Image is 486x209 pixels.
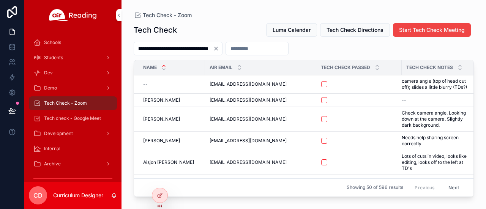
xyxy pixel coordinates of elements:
[210,64,232,71] span: Air Email
[327,26,383,34] span: Tech Check Directions
[29,127,117,140] a: Development
[143,64,157,71] span: Name
[320,23,390,37] button: Tech Check Directions
[443,182,464,193] button: Next
[143,81,200,87] a: --
[143,116,180,122] span: [PERSON_NAME]
[24,30,121,182] div: scrollable content
[29,36,117,49] a: Schools
[29,81,117,95] a: Demo
[143,159,200,165] a: Aisjon [PERSON_NAME]
[53,192,103,199] p: Curriculum Designer
[29,112,117,125] a: Tech check - Google Meet
[44,130,73,137] span: Development
[29,66,117,80] a: Dev
[49,9,97,21] img: App logo
[210,81,312,87] a: [EMAIL_ADDRESS][DOMAIN_NAME]
[210,97,287,103] span: [EMAIL_ADDRESS][DOMAIN_NAME]
[402,78,470,90] a: camera angle (top of head cut off); slides a little blurry (TDs?)
[210,116,287,122] span: [EMAIL_ADDRESS][DOMAIN_NAME]
[210,159,287,165] span: [EMAIL_ADDRESS][DOMAIN_NAME]
[44,39,61,46] span: Schools
[143,138,180,144] span: [PERSON_NAME]
[29,51,117,64] a: Students
[402,110,470,128] a: Check camera angle. Looking down at the camera. Slightly dark background.
[134,11,192,19] a: Tech Check - Zoom
[44,115,101,121] span: Tech check - Google Meet
[406,64,453,71] span: Tech Check Notes
[213,46,222,52] button: Clear
[210,159,312,165] a: [EMAIL_ADDRESS][DOMAIN_NAME]
[44,85,57,91] span: Demo
[321,64,370,71] span: Tech Check Passed
[143,81,148,87] span: --
[44,100,87,106] span: Tech Check - Zoom
[33,191,43,200] span: CD
[29,142,117,156] a: Internal
[393,23,471,37] button: Start Tech Check Meeting
[44,70,53,76] span: Dev
[29,96,117,110] a: Tech Check - Zoom
[143,97,180,103] span: [PERSON_NAME]
[347,185,403,191] span: Showing 50 of 596 results
[210,138,312,144] a: [EMAIL_ADDRESS][DOMAIN_NAME]
[143,97,200,103] a: [PERSON_NAME]
[210,138,287,144] span: [EMAIL_ADDRESS][DOMAIN_NAME]
[210,81,287,87] span: [EMAIL_ADDRESS][DOMAIN_NAME]
[134,25,177,35] h1: Tech Check
[402,97,406,103] span: --
[399,26,465,34] span: Start Tech Check Meeting
[44,161,61,167] span: Archive
[29,157,117,171] a: Archive
[402,97,470,103] a: --
[402,135,470,147] a: Needs help sharing screen correctly
[44,146,60,152] span: Internal
[266,23,317,37] button: Luma Calendar
[44,55,63,61] span: Students
[210,97,312,103] a: [EMAIL_ADDRESS][DOMAIN_NAME]
[210,116,312,122] a: [EMAIL_ADDRESS][DOMAIN_NAME]
[143,159,194,165] span: Aisjon [PERSON_NAME]
[273,26,311,34] span: Luma Calendar
[402,178,470,196] a: Set-up: good Zoom: can see the desktop
[143,138,200,144] a: [PERSON_NAME]
[402,153,470,171] a: Lots of cuts in video, looks like editing, looks off to the left at TD's
[143,116,200,122] a: [PERSON_NAME]
[143,11,192,19] span: Tech Check - Zoom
